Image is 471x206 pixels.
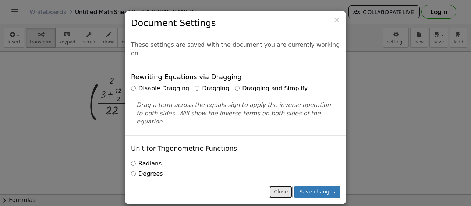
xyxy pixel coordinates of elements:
button: Close [269,186,293,198]
h3: Document Settings [131,17,340,29]
input: Degrees [131,171,136,176]
span: × [333,15,340,24]
label: Dragging [195,84,229,93]
input: Dragging and Simplify [235,86,240,91]
h4: Rewriting Equations via Dragging [131,73,242,81]
input: Dragging [195,86,199,91]
label: Degrees [131,170,163,178]
label: Dragging and Simplify [235,84,308,93]
button: Close [333,16,340,24]
h4: Unit for Trigonometric Functions [131,145,237,152]
div: These settings are saved with the document you are currently working on. [125,35,346,64]
label: Disable Dragging [131,84,189,93]
label: Radians [131,160,162,168]
button: Save changes [294,186,340,198]
input: Radians [131,161,136,166]
p: Drag a term across the equals sign to apply the inverse operation to both sides. Will show the in... [137,101,334,126]
input: Disable Dragging [131,86,136,91]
